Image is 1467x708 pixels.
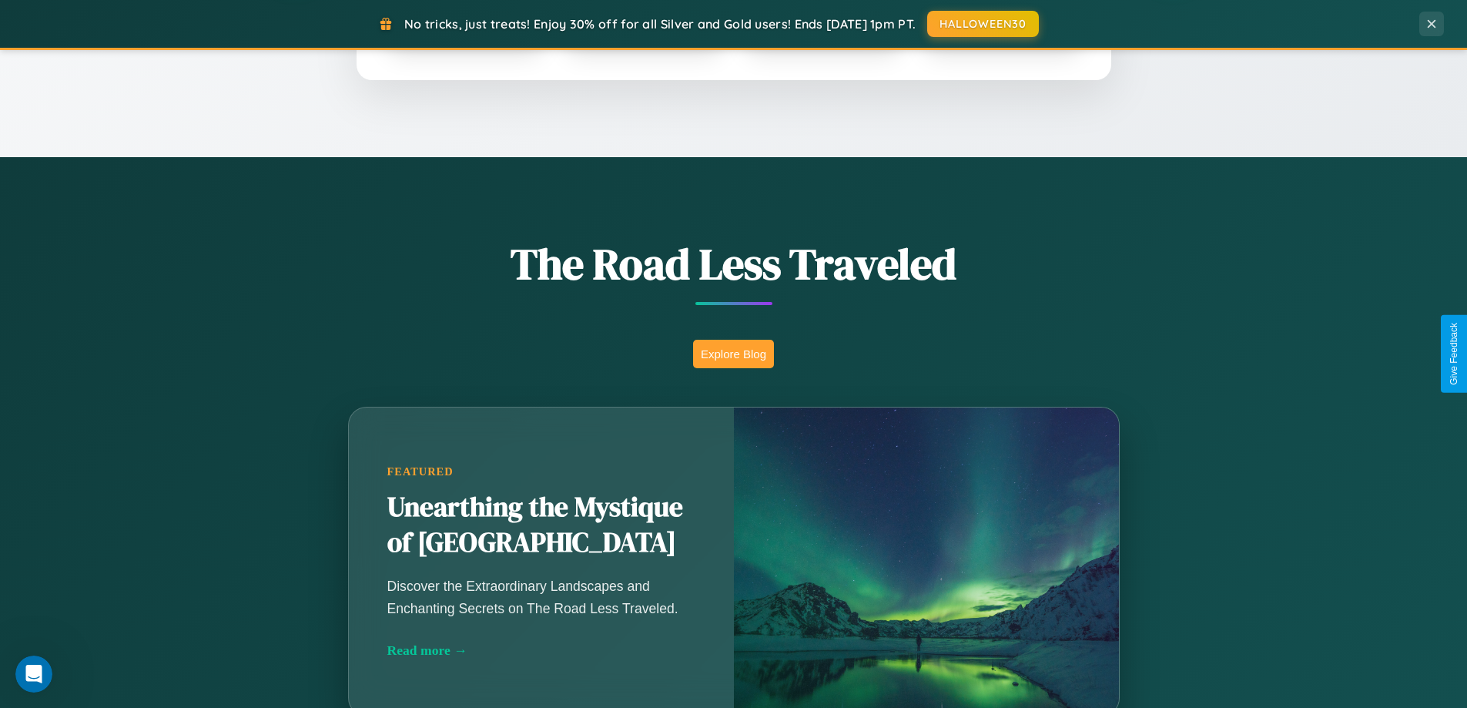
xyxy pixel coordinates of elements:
span: No tricks, just treats! Enjoy 30% off for all Silver and Gold users! Ends [DATE] 1pm PT. [404,16,916,32]
div: Read more → [387,643,695,659]
div: Give Feedback [1449,323,1459,385]
button: HALLOWEEN30 [927,11,1039,37]
iframe: Intercom live chat [15,656,52,693]
h2: Unearthing the Mystique of [GEOGRAPHIC_DATA] [387,490,695,561]
p: Discover the Extraordinary Landscapes and Enchanting Secrets on The Road Less Traveled. [387,575,695,619]
button: Explore Blog [693,340,774,368]
h1: The Road Less Traveled [272,234,1196,294]
div: Featured [387,465,695,478]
